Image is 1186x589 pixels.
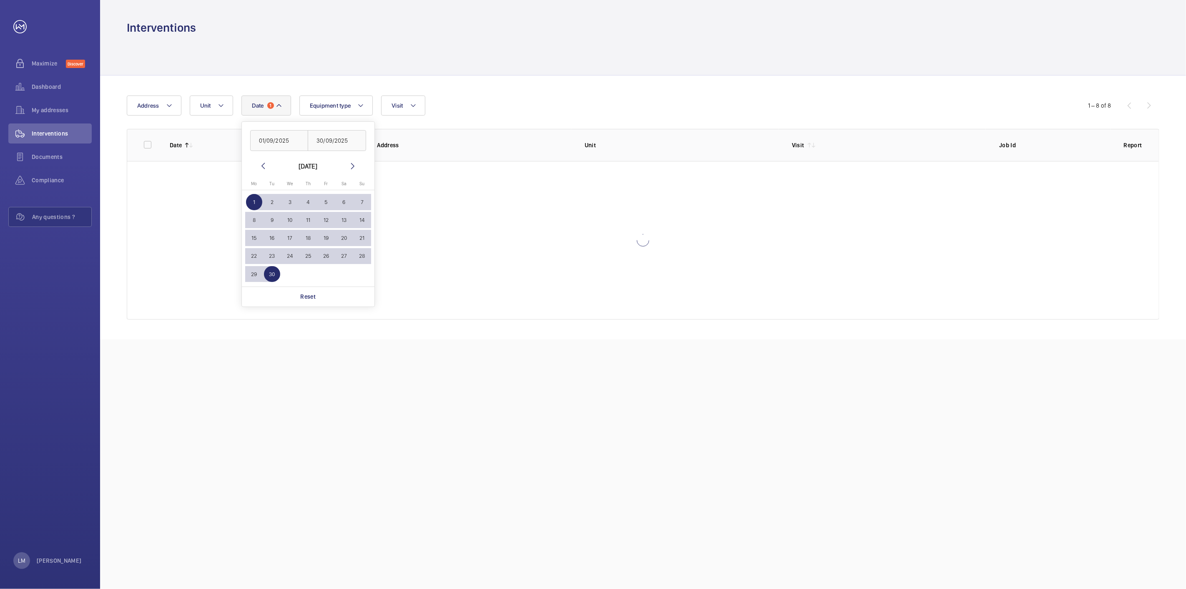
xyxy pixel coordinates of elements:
p: Unit [585,141,779,149]
span: 29 [246,266,262,282]
button: September 14, 2025 [353,211,371,229]
span: 10 [282,212,298,228]
span: 30 [264,266,280,282]
button: September 19, 2025 [317,229,335,247]
span: 22 [246,248,262,264]
span: Mo [251,181,257,186]
button: September 10, 2025 [281,211,299,229]
button: September 16, 2025 [263,229,281,247]
span: 12 [318,212,334,228]
button: Unit [190,96,233,116]
button: September 23, 2025 [263,247,281,265]
button: September 20, 2025 [335,229,353,247]
span: Compliance [32,176,92,184]
button: September 15, 2025 [245,229,263,247]
button: September 2, 2025 [263,193,281,211]
p: [PERSON_NAME] [37,556,82,565]
div: 1 – 8 of 8 [1088,101,1111,110]
input: DD/MM/YYYY [250,130,309,151]
button: September 22, 2025 [245,247,263,265]
button: September 18, 2025 [299,229,317,247]
span: 26 [318,248,334,264]
span: Unit [200,102,211,109]
span: 17 [282,230,298,246]
span: Equipment type [310,102,351,109]
button: September 30, 2025 [263,265,281,283]
span: 3 [282,194,298,210]
span: Discover [66,60,85,68]
span: 16 [264,230,280,246]
button: September 3, 2025 [281,193,299,211]
span: Documents [32,153,92,161]
span: 23 [264,248,280,264]
span: Visit [392,102,403,109]
span: 8 [246,212,262,228]
h1: Interventions [127,20,196,35]
span: 4 [300,194,316,210]
span: Fr [324,181,328,186]
p: LM [18,556,25,565]
p: Report [1124,141,1142,149]
span: 1 [267,102,274,109]
span: Any questions ? [32,213,91,221]
button: September 8, 2025 [245,211,263,229]
button: September 11, 2025 [299,211,317,229]
button: Equipment type [299,96,373,116]
span: 25 [300,248,316,264]
input: DD/MM/YYYY [308,130,366,151]
span: 2 [264,194,280,210]
div: [DATE] [299,161,317,171]
p: Job Id [999,141,1110,149]
span: 13 [336,212,352,228]
span: Tu [269,181,274,186]
button: September 4, 2025 [299,193,317,211]
span: Su [359,181,364,186]
span: 19 [318,230,334,246]
p: Reset [300,292,316,301]
span: 21 [354,230,370,246]
button: Visit [381,96,425,116]
button: September 6, 2025 [335,193,353,211]
button: September 1, 2025 [245,193,263,211]
span: 28 [354,248,370,264]
span: 18 [300,230,316,246]
button: September 29, 2025 [245,265,263,283]
button: September 25, 2025 [299,247,317,265]
button: September 12, 2025 [317,211,335,229]
span: 20 [336,230,352,246]
span: 11 [300,212,316,228]
span: 9 [264,212,280,228]
p: Date [170,141,182,149]
span: We [287,181,293,186]
span: My addresses [32,106,92,114]
span: 5 [318,194,334,210]
p: Address [377,141,571,149]
span: 15 [246,230,262,246]
span: Sa [342,181,347,186]
span: 14 [354,212,370,228]
span: Dashboard [32,83,92,91]
p: Visit [792,141,804,149]
button: September 5, 2025 [317,193,335,211]
span: 27 [336,248,352,264]
span: Interventions [32,129,92,138]
button: September 17, 2025 [281,229,299,247]
button: September 28, 2025 [353,247,371,265]
button: September 9, 2025 [263,211,281,229]
button: September 13, 2025 [335,211,353,229]
button: Date1 [241,96,291,116]
button: September 7, 2025 [353,193,371,211]
span: 1 [246,194,262,210]
button: September 24, 2025 [281,247,299,265]
button: September 27, 2025 [335,247,353,265]
button: September 21, 2025 [353,229,371,247]
span: Th [306,181,311,186]
span: 6 [336,194,352,210]
span: 7 [354,194,370,210]
button: September 26, 2025 [317,247,335,265]
button: Address [127,96,181,116]
span: 24 [282,248,298,264]
span: Address [137,102,159,109]
span: Maximize [32,59,66,68]
span: Date [252,102,264,109]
